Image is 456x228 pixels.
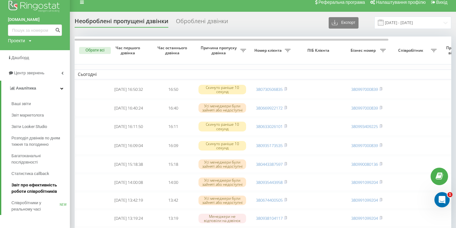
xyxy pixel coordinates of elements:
a: 380730506835 [256,86,283,92]
span: Ваші звіти [11,101,31,107]
a: [DOMAIN_NAME] [8,17,62,23]
span: Звіт про ефективність роботи співробітників [11,182,67,195]
a: Звіти Looker Studio [11,121,70,132]
span: Номер клієнта [252,48,285,53]
a: 380991099204 [351,179,378,185]
a: 380997000839 [351,143,378,148]
td: 13:19 [151,210,195,227]
span: Співробітники у реальному часі [11,200,60,212]
span: Аналiтика [16,86,36,91]
span: ПІБ Клієнта [299,48,339,53]
span: Причина пропуску дзвінка [198,45,240,55]
td: [DATE] 13:42:19 [106,192,151,209]
div: Менеджери не відповіли на дзвінок [198,214,246,223]
span: Звіт маркетолога [11,112,44,118]
td: 16:50 [151,81,195,98]
a: 380935443958 [256,179,283,185]
input: Пошук за номером [8,24,62,36]
a: 380935173535 [256,143,283,148]
td: [DATE] 16:50:32 [106,81,151,98]
div: Оброблені дзвінки [176,18,228,28]
td: [DATE] 16:09:04 [106,137,151,155]
div: Усі менеджери були зайняті або недоступні [198,178,246,187]
a: 380443387597 [256,161,283,167]
td: 16:40 [151,100,195,117]
a: Розподіл дзвінків по дням тижня та погодинно [11,132,70,150]
div: Проекти [8,37,25,44]
a: 380993409225 [351,124,378,129]
span: 1 [447,192,453,197]
a: Статистика callback [11,168,70,179]
a: Аналiтика [1,81,70,96]
td: 14:00 [151,174,195,191]
a: Співробітники у реальному часіNEW [11,197,70,215]
span: Багатоканальні послідовності [11,153,67,165]
span: Розподіл дзвінків по дням тижня та погодинно [11,135,67,148]
td: [DATE] 15:18:38 [106,156,151,173]
a: 380674400505 [256,197,283,203]
span: Статистика callback [11,171,49,177]
div: Усі менеджери були зайняті або недоступні [198,196,246,205]
iframe: Intercom live chat [434,192,450,207]
div: Скинуто раніше 10 секунд [198,85,246,94]
td: [DATE] 14:00:08 [106,174,151,191]
div: Необроблені пропущені дзвінки [75,18,168,28]
div: Скинуто раніше 10 секунд [198,122,246,131]
span: Дашборд [11,55,29,60]
span: Співробітник [392,48,431,53]
span: Час останнього дзвінка [156,45,190,55]
a: Звіт маркетолога [11,110,70,121]
td: 16:09 [151,137,195,155]
span: Бізнес номер [348,48,380,53]
a: 380633026101 [256,124,283,129]
span: Центр звернень [14,70,44,75]
td: 15:18 [151,156,195,173]
a: 380938104117 [256,215,283,221]
a: 380669922172 [256,105,283,111]
a: 380991099204 [351,215,378,221]
a: 380997000839 [351,105,378,111]
a: 380991099204 [351,197,378,203]
td: 13:42 [151,192,195,209]
div: Скинуто раніше 10 секунд [198,141,246,151]
span: Час першого дзвінка [111,45,146,55]
td: [DATE] 13:19:24 [106,210,151,227]
a: Багатоканальні послідовності [11,150,70,168]
td: [DATE] 16:40:24 [106,100,151,117]
div: Усі менеджери були зайняті або недоступні [198,159,246,169]
td: [DATE] 16:11:50 [106,118,151,136]
a: 380997000839 [351,86,378,92]
a: 380990080136 [351,161,378,167]
td: 16:11 [151,118,195,136]
div: Усі менеджери були зайняті або недоступні [198,103,246,113]
span: Звіти Looker Studio [11,124,47,130]
button: Обрати всі [79,47,111,54]
a: Звіт про ефективність роботи співробітників [11,179,70,197]
a: Ваші звіти [11,98,70,110]
button: Експорт [329,17,359,29]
